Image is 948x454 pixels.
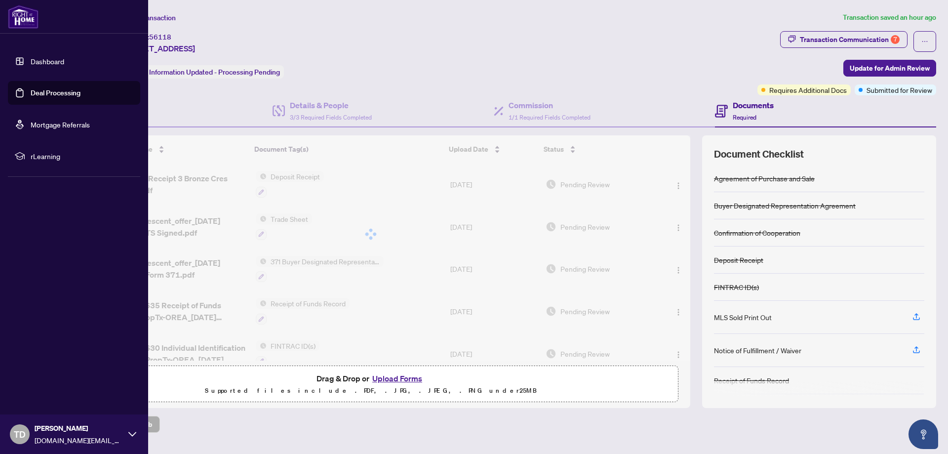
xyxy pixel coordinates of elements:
span: Requires Additional Docs [769,84,847,95]
span: 3/3 Required Fields Completed [290,114,372,121]
span: 1/1 Required Fields Completed [509,114,591,121]
button: Update for Admin Review [843,60,936,77]
span: Information Updated - Processing Pending [149,68,280,77]
span: Submitted for Review [867,84,932,95]
img: logo [8,5,39,29]
button: Open asap [908,419,938,449]
div: Buyer Designated Representation Agreement [714,200,856,211]
span: Drag & Drop or [316,372,425,385]
div: Confirmation of Cooperation [714,227,800,238]
span: TD [14,427,26,441]
h4: Commission [509,99,591,111]
div: Agreement of Purchase and Sale [714,173,815,184]
h4: Details & People [290,99,372,111]
article: Transaction saved an hour ago [843,12,936,23]
div: MLS Sold Print Out [714,312,772,323]
span: View Transaction [123,13,176,22]
a: Mortgage Referrals [31,120,90,129]
div: FINTRAC ID(s) [714,282,759,292]
span: [STREET_ADDRESS] [122,42,195,54]
div: Notice of Fulfillment / Waiver [714,345,801,356]
div: 7 [891,35,900,44]
p: Supported files include .PDF, .JPG, .JPEG, .PNG under 25 MB [70,385,672,397]
span: [PERSON_NAME] [35,423,123,434]
span: Required [733,114,756,121]
div: Transaction Communication [800,32,900,47]
h4: Documents [733,99,774,111]
span: Update for Admin Review [850,60,930,76]
a: Dashboard [31,57,64,66]
span: [DOMAIN_NAME][EMAIL_ADDRESS][PERSON_NAME][DOMAIN_NAME] [35,435,123,446]
span: ellipsis [921,38,928,45]
span: Document Checklist [714,147,804,161]
span: Drag & Drop orUpload FormsSupported files include .PDF, .JPG, .JPEG, .PNG under25MB [64,366,678,403]
button: Upload Forms [369,372,425,385]
div: Deposit Receipt [714,254,763,265]
a: Deal Processing [31,88,80,97]
span: rLearning [31,151,133,162]
span: 56118 [149,33,171,41]
div: Receipt of Funds Record [714,375,789,386]
button: Transaction Communication7 [780,31,908,48]
div: Status: [122,65,284,79]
